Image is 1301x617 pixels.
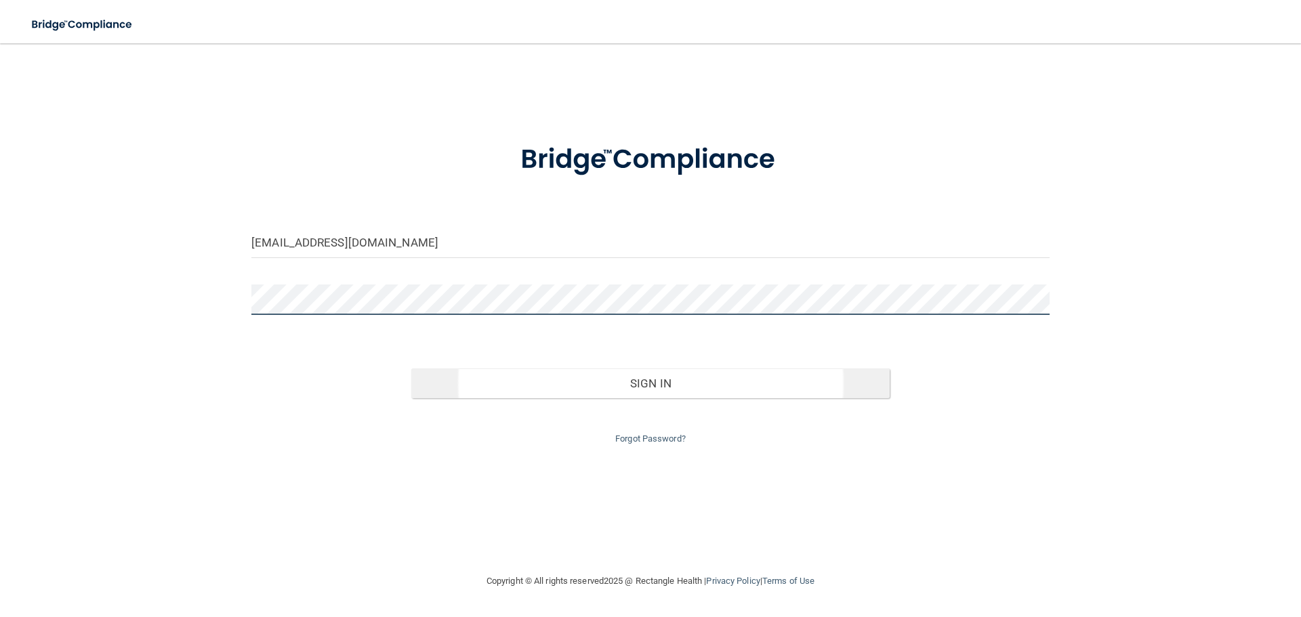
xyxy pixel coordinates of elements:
[493,125,808,195] img: bridge_compliance_login_screen.278c3ca4.svg
[615,433,686,444] a: Forgot Password?
[411,368,890,398] button: Sign In
[403,559,898,603] div: Copyright © All rights reserved 2025 @ Rectangle Health | |
[251,228,1050,258] input: Email
[20,11,145,39] img: bridge_compliance_login_screen.278c3ca4.svg
[706,576,760,586] a: Privacy Policy
[762,576,814,586] a: Terms of Use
